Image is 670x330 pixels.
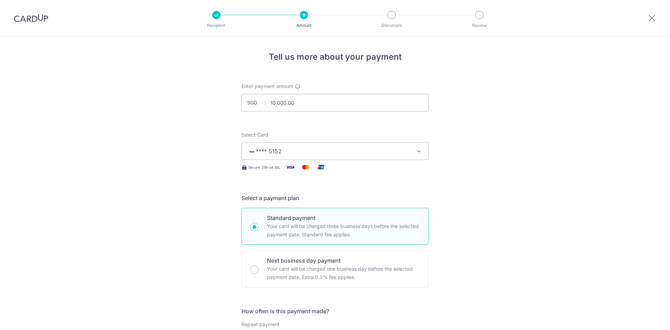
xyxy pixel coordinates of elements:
img: CardUp [14,14,48,22]
h4: Tell us more about your payment [241,51,429,63]
input: 0.00 [241,94,429,111]
p: Your card will be charged one business day before the selected payment date. Extra 0.3% fee applies. [267,265,420,281]
h5: How often is this payment made? [241,307,429,315]
span: translation missing: en.payables.payment_networks.credit_card.summary.labels.select_card [241,132,268,138]
span: Secure 256-bit SSL [248,164,281,170]
h5: Select a payment plan [241,194,429,202]
span: SGD [247,99,265,106]
img: Visa [283,163,297,171]
img: VISA [247,149,256,154]
p: Recipient [191,22,242,29]
p: Document [366,22,417,29]
p: Review [454,22,505,29]
p: Your card will be charged three business days before the selected payment date. Standard fee appl... [267,222,420,239]
p: Amount [278,22,330,29]
p: Next business day payment [267,256,420,265]
img: Mastercard [299,163,313,171]
p: Standard payment [267,214,420,222]
span: Enter payment amount [241,83,293,90]
label: Repeat payment [241,321,280,328]
img: Union Pay [314,163,328,171]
